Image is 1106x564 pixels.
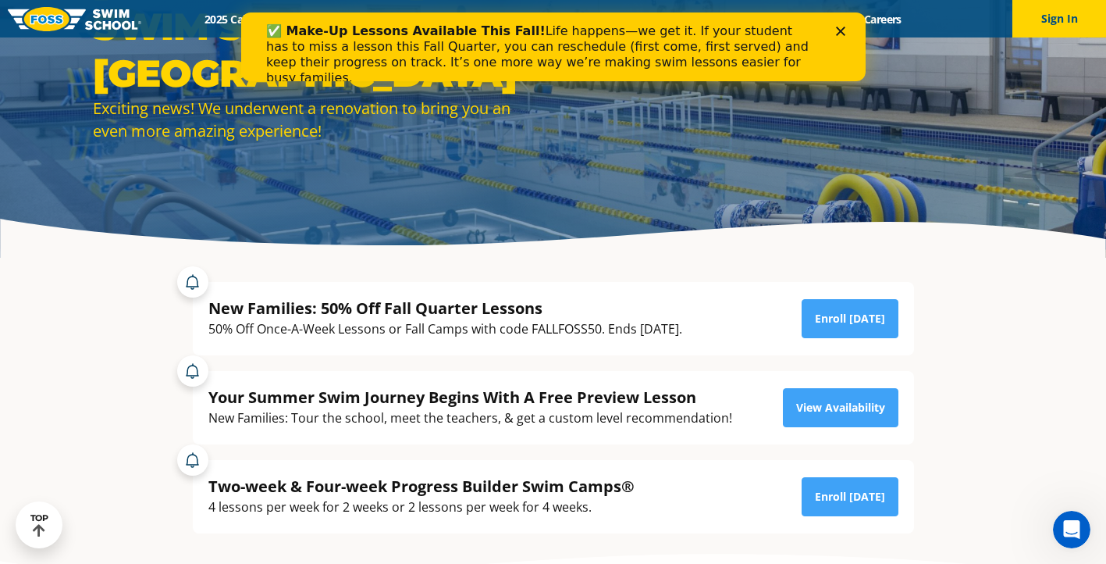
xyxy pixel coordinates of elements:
a: Enroll [DATE] [802,299,898,338]
div: Two-week & Four-week Progress Builder Swim Camps® [208,476,635,497]
a: About [PERSON_NAME] [491,12,636,27]
div: New Families: 50% Off Fall Quarter Lessons [208,298,682,319]
b: ✅ Make-Up Lessons Available This Fall! [25,11,304,26]
a: View Availability [783,388,898,427]
div: Life happens—we get it. If your student has to miss a lesson this Fall Quarter, you can reschedul... [25,11,574,73]
div: Exciting news! We underwent a renovation to bring you an even more amazing experience! [93,97,546,142]
iframe: Intercom live chat [1053,511,1090,548]
div: 4 lessons per week for 2 weeks or 2 lessons per week for 4 weeks. [208,497,635,518]
a: Blog [801,12,850,27]
a: Swim Like [PERSON_NAME] [636,12,802,27]
img: FOSS Swim School Logo [8,7,141,31]
a: Schools [289,12,354,27]
iframe: Intercom live chat banner [241,12,866,81]
a: Careers [850,12,915,27]
div: Close [595,14,610,23]
div: New Families: Tour the school, meet the teachers, & get a custom level recommendation! [208,408,732,429]
div: 50% Off Once-A-Week Lessons or Fall Camps with code FALLFOSS50. Ends [DATE]. [208,319,682,340]
div: Your Summer Swim Journey Begins With A Free Preview Lesson [208,387,732,408]
div: TOP [30,513,48,537]
a: Enroll [DATE] [802,477,898,516]
a: Swim Path® Program [354,12,491,27]
a: 2025 Calendar [191,12,289,27]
